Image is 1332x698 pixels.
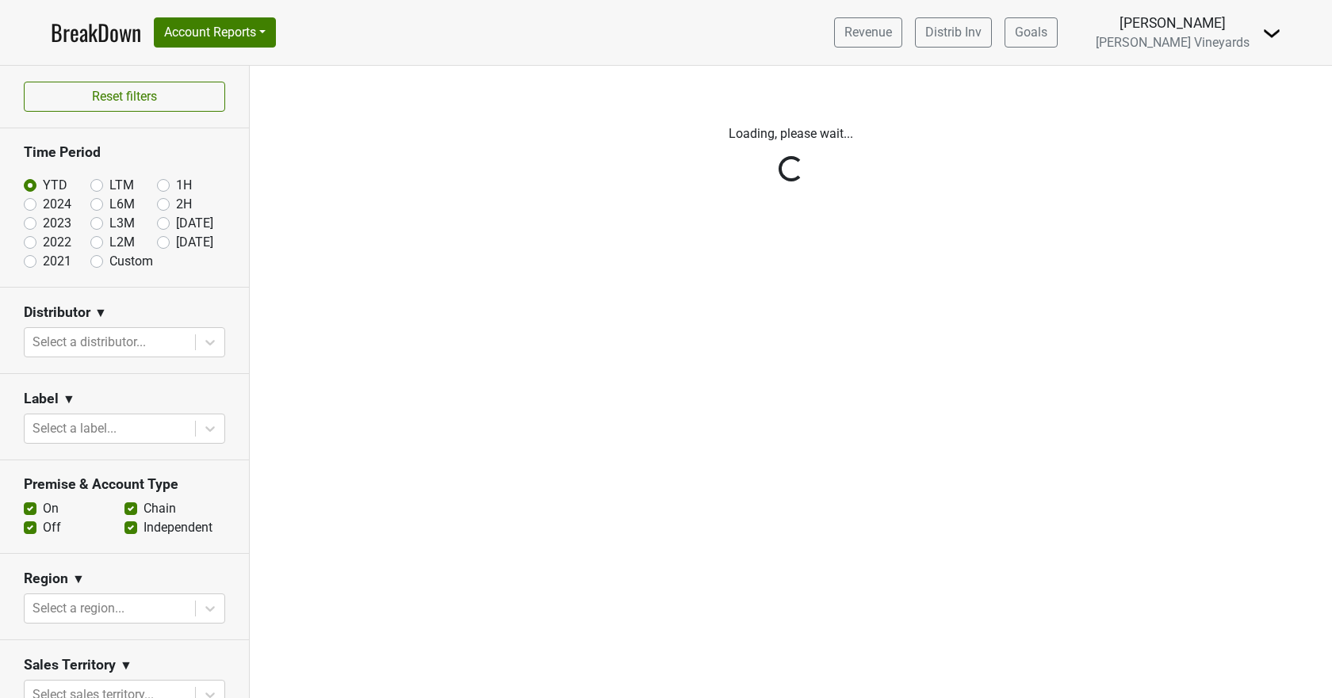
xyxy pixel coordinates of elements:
[154,17,276,48] button: Account Reports
[1096,35,1250,50] span: [PERSON_NAME] Vineyards
[1262,24,1281,43] img: Dropdown Menu
[1005,17,1058,48] a: Goals
[51,16,141,49] a: BreakDown
[834,17,902,48] a: Revenue
[351,124,1231,143] p: Loading, please wait...
[915,17,992,48] a: Distrib Inv
[1096,13,1250,33] div: [PERSON_NAME]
